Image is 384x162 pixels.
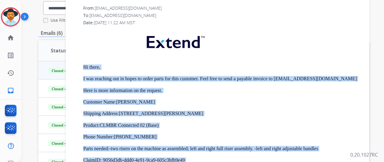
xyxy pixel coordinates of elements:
span: Status [51,47,67,54]
img: extend.png [139,29,211,53]
mat-icon: list_alt [7,52,14,59]
img: avatar [2,8,19,25]
div: To: [83,12,362,18]
p: Customer Name:[PERSON_NAME] [83,99,362,105]
div: From: [83,5,362,11]
p: Emails (6) [38,29,65,37]
p: I was reaching out in hopes to order parts for this customer. Feel free to send a payable invoice... [83,76,362,81]
p: 0.20.1027RC [350,151,378,158]
p: Shipping Address:[STREET_ADDRESS][PERSON_NAME] [83,111,362,116]
p: Hi there, [83,64,362,70]
p: Parts needed:-two risers on the machine as assembled; left and right full riser assembly. -left a... [83,146,362,151]
mat-icon: home [7,34,14,41]
mat-icon: inbox [7,87,14,94]
span: Closed – Solved [48,86,82,92]
span: Closed – Solved [48,122,82,128]
p: Phone Number:[PHONE_NUMBER] [83,134,362,140]
span: [DATE] 11:22 AM MST [94,20,135,25]
div: Date: [83,20,362,26]
p: Product:CLMBR Connected 02 (Base) [83,123,362,128]
span: Closed – Solved [48,68,82,74]
span: Closed – Solved [48,140,82,147]
mat-icon: history [7,69,14,77]
span: [EMAIL_ADDRESS][DOMAIN_NAME] [89,12,156,18]
label: Use Filters In Search [50,17,92,23]
span: Closed – Solved [48,104,82,110]
span: [EMAIL_ADDRESS][DOMAIN_NAME] [95,5,162,11]
p: Here is more information on the request. [83,88,362,93]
